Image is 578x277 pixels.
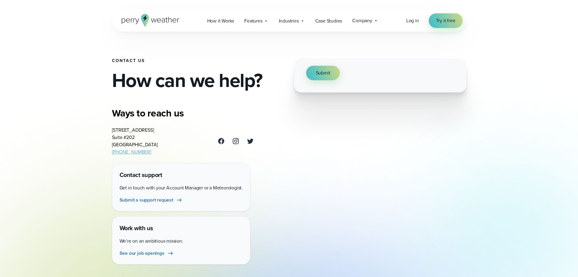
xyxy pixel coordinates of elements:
[120,184,243,192] p: Get in touch with your Account Manager or a Meteorologist.
[429,13,463,28] a: Try it free
[112,126,158,156] address: [STREET_ADDRESS] Suite #202 [GEOGRAPHIC_DATA]
[112,58,284,63] h1: Contact Us
[279,17,299,25] span: Industries
[112,107,254,119] h3: Ways to reach us
[120,237,243,245] p: We’re on an ambitious mission.
[406,17,419,24] a: Log in
[316,69,330,77] span: Submit
[202,15,239,27] a: How it Works
[120,171,243,179] h4: Contact support
[120,250,164,257] span: See our job openings
[436,17,455,24] span: Try it free
[120,196,173,204] span: Submit a support request
[315,17,342,25] span: Case Studies
[120,250,174,257] a: See our job openings
[120,224,243,233] h4: Work with us
[306,66,340,80] button: Submit
[207,17,234,25] span: How it Works
[112,71,284,90] h2: How can we help?
[244,17,262,25] span: Features
[120,196,183,204] a: Submit a support request
[112,148,151,155] a: [PHONE_NUMBER]
[352,17,372,24] span: Company
[310,15,347,27] a: Case Studies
